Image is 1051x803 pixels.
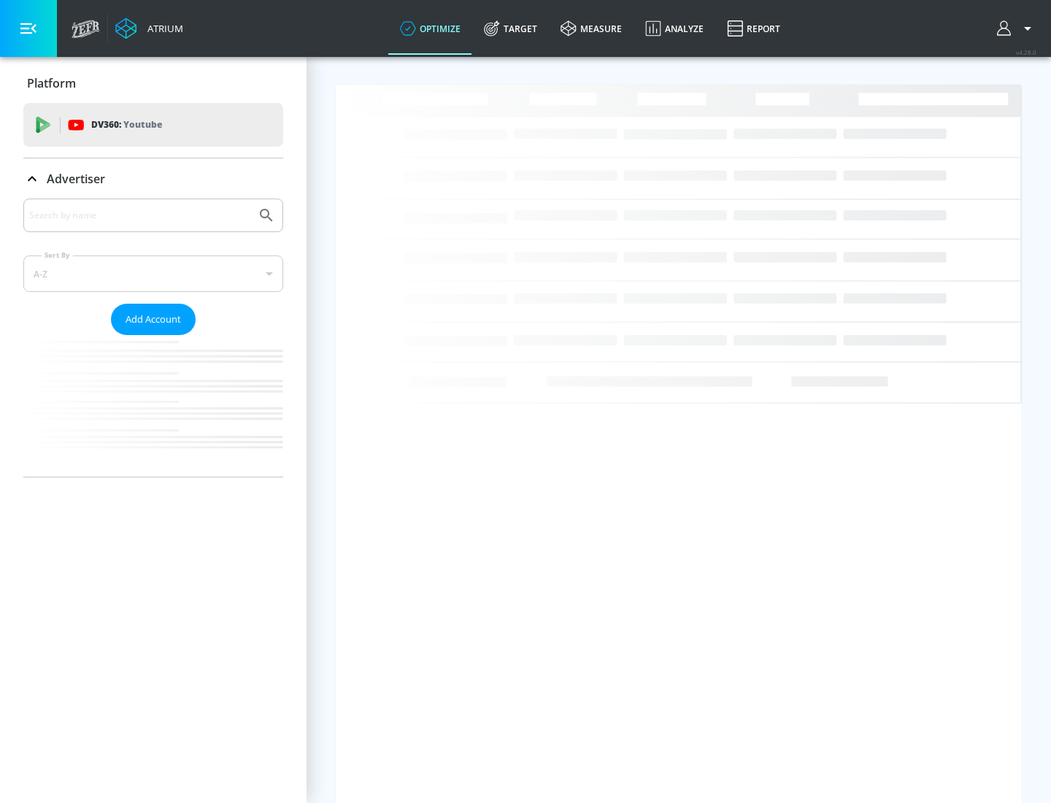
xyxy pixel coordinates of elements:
div: Atrium [142,22,183,35]
a: Report [715,2,792,55]
a: measure [549,2,634,55]
nav: list of Advertiser [23,335,283,477]
div: DV360: Youtube [23,103,283,147]
input: Search by name [29,206,250,225]
span: v 4.28.0 [1016,48,1036,56]
div: Advertiser [23,158,283,199]
div: Platform [23,63,283,104]
span: Add Account [126,311,181,328]
label: Sort By [42,250,73,260]
p: Advertiser [47,171,105,187]
div: Advertiser [23,199,283,477]
p: Platform [27,75,76,91]
p: DV360: [91,117,162,133]
a: Analyze [634,2,715,55]
p: Youtube [123,117,162,132]
a: Target [472,2,549,55]
a: optimize [388,2,472,55]
a: Atrium [115,18,183,39]
button: Add Account [111,304,196,335]
div: A-Z [23,255,283,292]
